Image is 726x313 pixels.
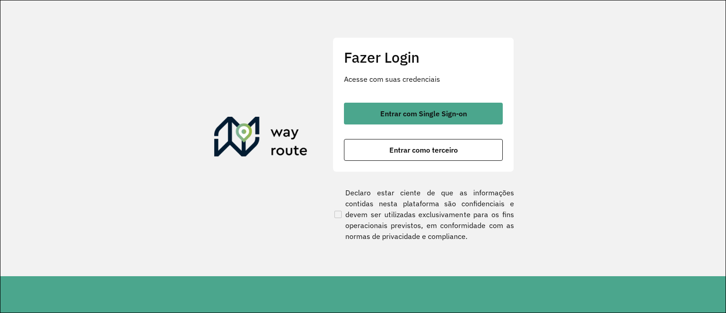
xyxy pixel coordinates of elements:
p: Acesse com suas credenciais [344,74,503,84]
button: button [344,139,503,161]
img: Roteirizador AmbevTech [214,117,308,160]
span: Entrar com Single Sign-on [380,110,467,117]
button: button [344,103,503,124]
label: Declaro estar ciente de que as informações contidas nesta plataforma são confidenciais e devem se... [333,187,514,242]
span: Entrar como terceiro [389,146,458,154]
h2: Fazer Login [344,49,503,66]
